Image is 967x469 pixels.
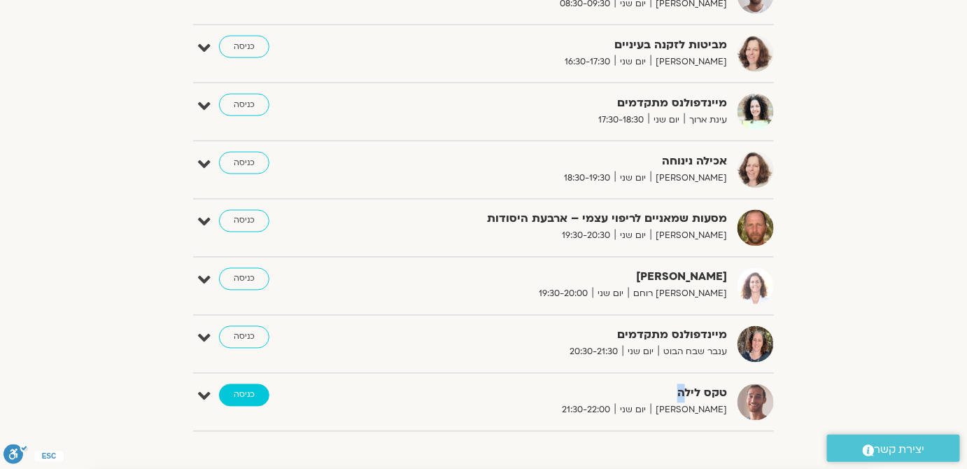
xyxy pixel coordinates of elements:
[219,384,269,407] a: כניסה
[684,113,727,127] span: עינת ארוך
[565,345,623,360] span: 20:30-21:30
[651,403,727,418] span: [PERSON_NAME]
[827,435,960,462] a: יצירת קשר
[560,55,615,69] span: 16:30-17:30
[651,171,727,185] span: [PERSON_NAME]
[219,326,269,349] a: כניסה
[384,210,727,229] strong: מסעות שמאניים לריפוי עצמי – ארבעת היסודות
[875,440,925,459] span: יצירת קשר
[628,287,727,302] span: [PERSON_NAME] רוחם
[651,229,727,244] span: [PERSON_NAME]
[593,287,628,302] span: יום שני
[615,229,651,244] span: יום שני
[384,94,727,113] strong: מיינדפולנס מתקדמים
[651,55,727,69] span: [PERSON_NAME]
[615,171,651,185] span: יום שני
[384,268,727,287] strong: [PERSON_NAME]
[557,403,615,418] span: 21:30-22:00
[557,229,615,244] span: 19:30-20:30
[658,345,727,360] span: ענבר שבח הבוט
[534,287,593,302] span: 19:30-20:00
[615,55,651,69] span: יום שני
[384,384,727,403] strong: טקס לילה
[219,94,269,116] a: כניסה
[219,152,269,174] a: כניסה
[384,36,727,55] strong: מביטות לזקנה בעיניים
[219,36,269,58] a: כניסה
[219,210,269,232] a: כניסה
[384,326,727,345] strong: מיינדפולנס מתקדמים
[623,345,658,360] span: יום שני
[219,268,269,290] a: כניסה
[649,113,684,127] span: יום שני
[593,113,649,127] span: 17:30-18:30
[559,171,615,185] span: 18:30-19:30
[615,403,651,418] span: יום שני
[384,152,727,171] strong: אכילה נינוחה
